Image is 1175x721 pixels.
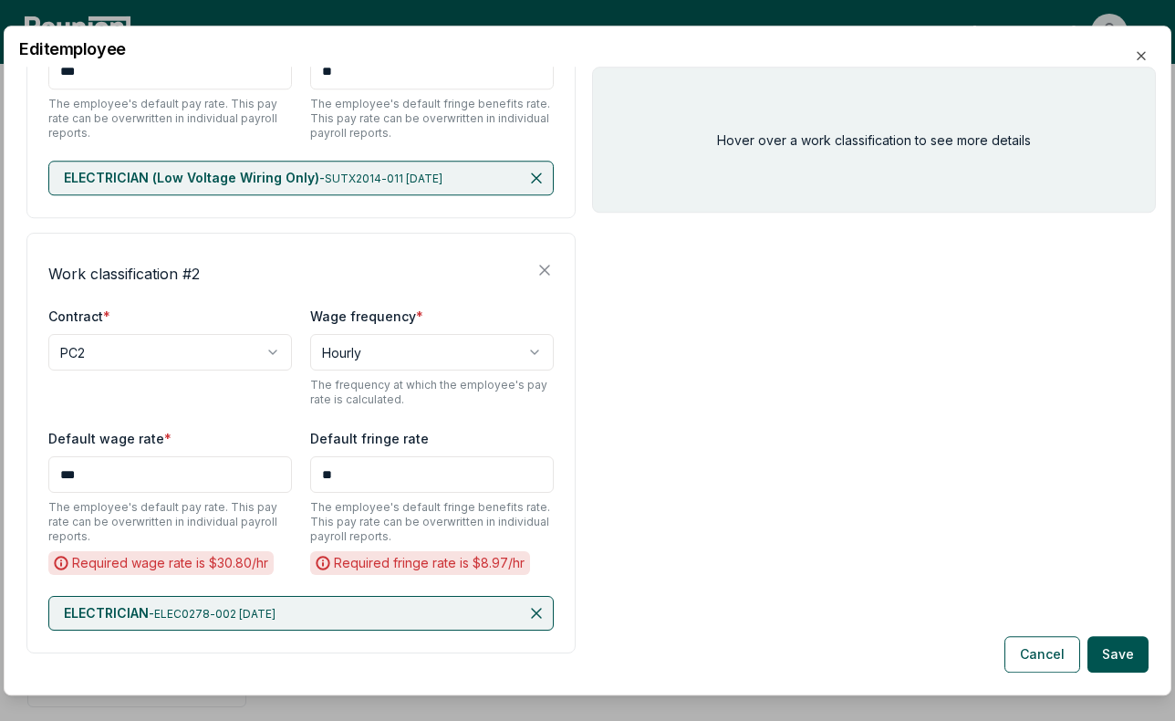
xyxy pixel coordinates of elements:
span: ELECTRICIAN (Low Voltage Wiring Only) [64,170,319,185]
p: - [64,169,442,187]
div: Required fringe rate is $ 8.97 /hr [310,551,530,575]
p: The employee's default fringe benefits rate. This pay rate can be overwritten in individual payro... [310,500,554,544]
p: Hover over a work classification to see more details [717,131,1031,150]
p: The employee's default fringe benefits rate. This pay rate can be overwritten in individual payro... [310,97,554,141]
button: Save [1087,636,1149,673]
p: The frequency at which the employee's pay rate is calculated. [310,378,554,407]
div: Required wage rate is $ 30.80 /hr [48,551,274,575]
span: SUTX2014-011 [DATE] [325,172,442,185]
p: The employee's default pay rate. This pay rate can be overwritten in individual payroll reports. [48,97,292,141]
label: Wage frequency [310,308,423,324]
span: ELECTRICIAN [64,605,149,621]
button: + Add a work classification [26,668,576,705]
button: Cancel [1004,636,1080,673]
p: - [64,604,276,622]
span: ELEC0278-002 [DATE] [154,607,276,621]
h4: Work classification # 2 [48,263,200,285]
h2: Edit employee [19,41,1156,57]
label: Default wage rate [48,431,172,446]
p: The employee's default pay rate. This pay rate can be overwritten in individual payroll reports. [48,500,292,544]
label: Default fringe rate [310,431,429,446]
label: Contract [48,308,110,324]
